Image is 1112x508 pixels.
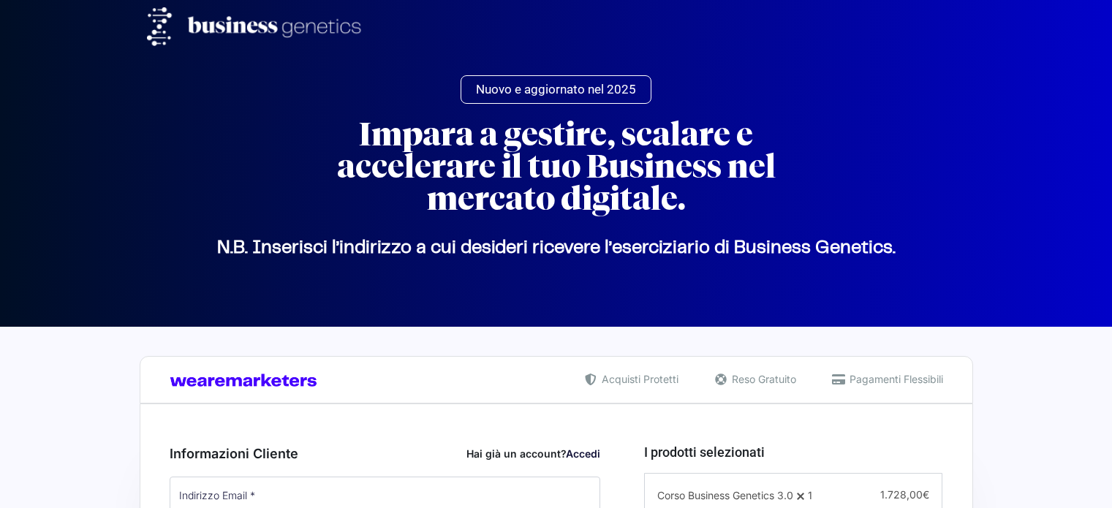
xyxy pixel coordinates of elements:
a: Nuovo e aggiornato nel 2025 [461,75,651,104]
div: Hai già un account? [466,446,600,461]
span: Acquisti Protetti [598,371,678,387]
span: € [923,488,929,501]
p: N.B. Inserisci l’indirizzo a cui desideri ricevere l’eserciziario di Business Genetics. [147,248,966,249]
span: Pagamenti Flessibili [846,371,943,387]
span: Reso Gratuito [728,371,796,387]
h3: I prodotti selezionati [644,442,942,462]
a: Accedi [566,447,600,460]
h2: Impara a gestire, scalare e accelerare il tuo Business nel mercato digitale. [293,118,820,215]
h3: Informazioni Cliente [170,444,601,463]
span: Corso Business Genetics 3.0 [657,489,793,501]
span: 1 [808,489,812,501]
span: 1.728,00 [880,488,929,501]
span: Nuovo e aggiornato nel 2025 [476,83,636,96]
